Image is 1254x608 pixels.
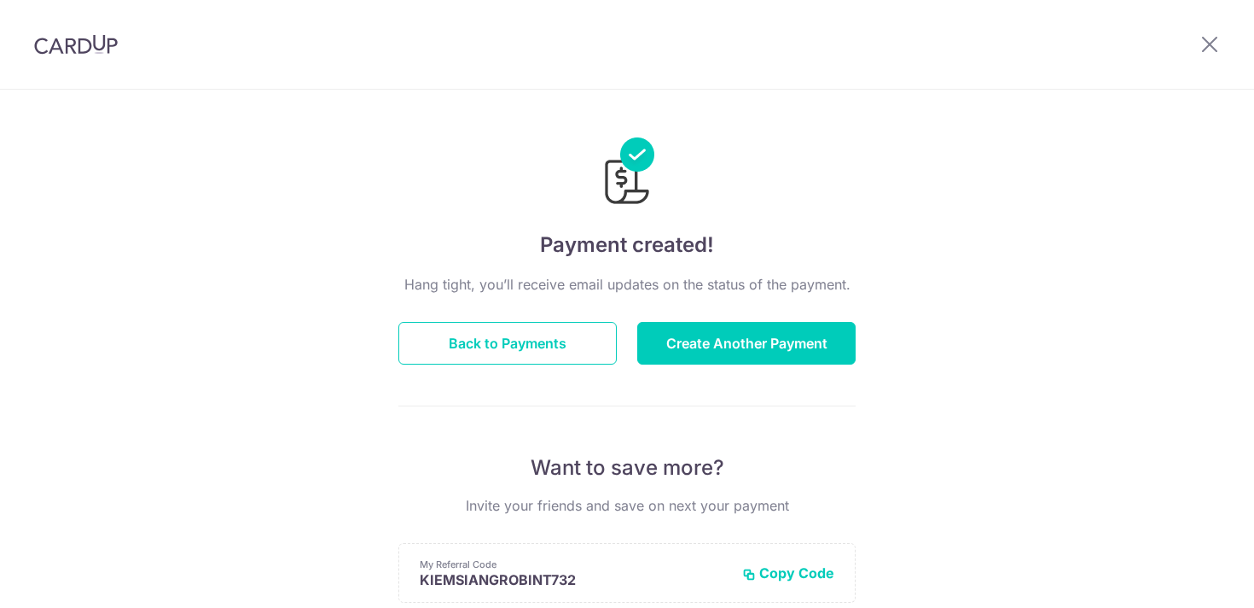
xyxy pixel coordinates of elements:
button: Create Another Payment [637,322,856,365]
p: KIEMSIANGROBINT732 [420,571,729,588]
p: Hang tight, you’ll receive email updates on the status of the payment. [398,274,856,295]
img: Payments [600,137,654,209]
button: Back to Payments [398,322,617,365]
button: Copy Code [742,564,834,582]
p: My Referral Code [420,558,729,571]
p: Want to save more? [398,454,856,482]
img: CardUp [34,34,118,55]
h4: Payment created! [398,230,856,260]
p: Invite your friends and save on next your payment [398,495,856,516]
